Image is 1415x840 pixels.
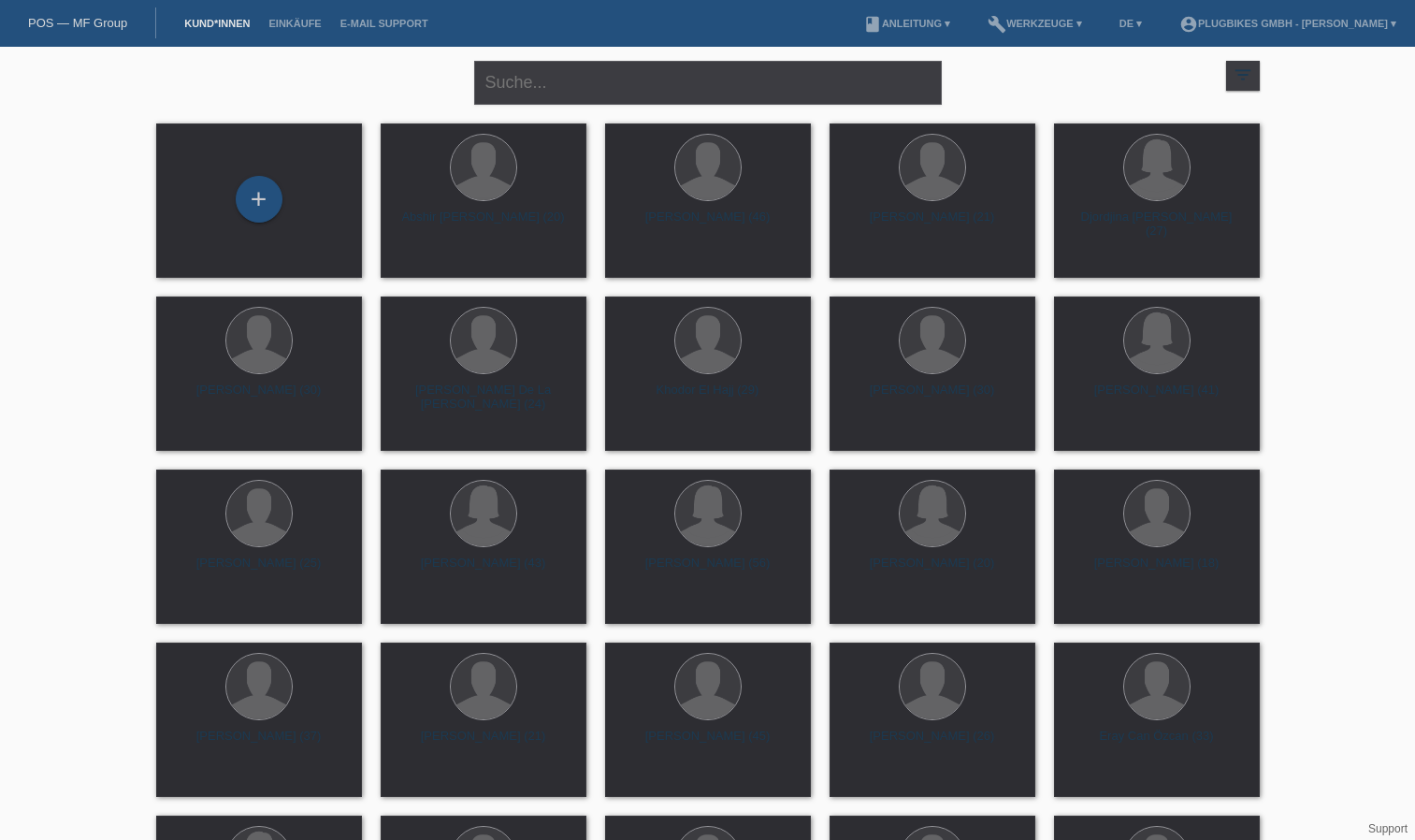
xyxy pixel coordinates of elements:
[171,383,347,413] div: [PERSON_NAME] (30)
[396,556,571,586] div: [PERSON_NAME] (43)
[237,183,282,215] div: Kund*in hinzufügen
[331,18,438,29] a: E-Mail Support
[1179,15,1198,34] i: account_circle
[259,18,330,29] a: Einkäufe
[1069,556,1245,586] div: [PERSON_NAME] (18)
[396,210,571,239] div: Abshir [PERSON_NAME] (20)
[854,18,960,29] a: bookAnleitung ▾
[1069,383,1245,413] div: [PERSON_NAME] (41)
[171,556,347,586] div: [PERSON_NAME] (25)
[28,16,127,30] a: POS — MF Group
[171,729,347,759] div: [PERSON_NAME] (37)
[1069,210,1245,239] div: Djordjina [PERSON_NAME] (27)
[1110,18,1151,29] a: DE ▾
[1069,729,1245,759] div: Eray Can Özcan (33)
[845,556,1020,586] div: [PERSON_NAME] (20)
[1368,822,1408,835] a: Support
[1170,18,1406,29] a: account_circlePlugBikes GmbH - [PERSON_NAME] ▾
[845,383,1020,413] div: [PERSON_NAME] (30)
[620,729,796,759] div: [PERSON_NAME] (45)
[620,383,796,413] div: Khodor El Hajj (29)
[396,383,571,413] div: [PERSON_NAME] De La [PERSON_NAME] (24)
[863,15,882,34] i: book
[845,729,1020,759] div: [PERSON_NAME] (26)
[845,210,1020,239] div: [PERSON_NAME] (21)
[474,61,942,105] input: Suche...
[1233,65,1253,85] i: filter_list
[396,729,571,759] div: [PERSON_NAME] (21)
[620,210,796,239] div: [PERSON_NAME] (46)
[988,15,1006,34] i: build
[978,18,1091,29] a: buildWerkzeuge ▾
[175,18,259,29] a: Kund*innen
[620,556,796,586] div: [PERSON_NAME] (56)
